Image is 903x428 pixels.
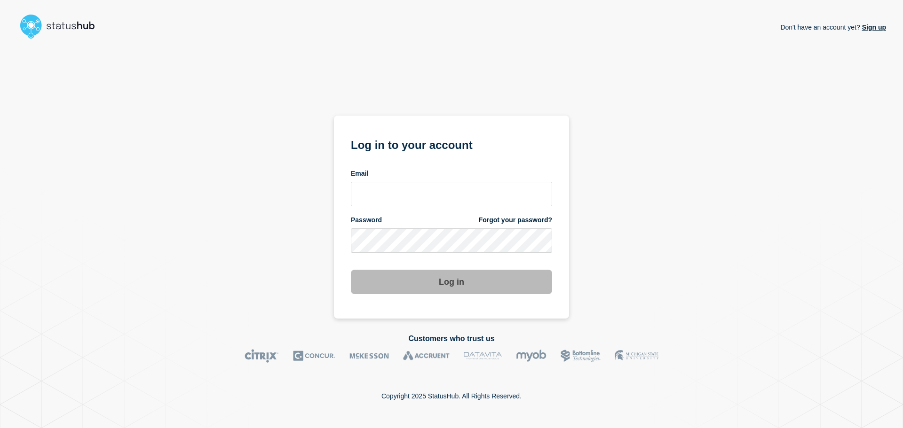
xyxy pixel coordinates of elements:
[464,349,502,363] img: DataVita logo
[351,135,552,153] h1: Log in to your account
[245,349,279,363] img: Citrix logo
[403,349,450,363] img: Accruent logo
[860,23,886,31] a: Sign up
[516,349,547,363] img: myob logo
[17,11,106,41] img: StatusHub logo
[615,349,658,363] img: MSU logo
[479,216,552,225] a: Forgot your password?
[780,16,886,39] p: Don't have an account yet?
[351,182,552,206] input: email input
[351,169,368,178] span: Email
[561,349,601,363] img: Bottomline logo
[349,349,389,363] img: McKesson logo
[381,392,522,400] p: Copyright 2025 StatusHub. All Rights Reserved.
[293,349,335,363] img: Concur logo
[351,228,552,253] input: password input
[351,270,552,294] button: Log in
[351,216,382,225] span: Password
[17,335,886,343] h2: Customers who trust us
